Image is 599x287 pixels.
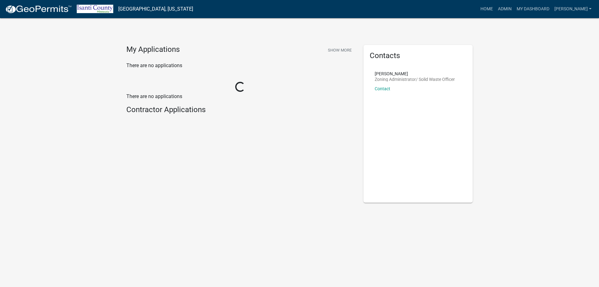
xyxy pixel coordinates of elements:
[375,72,455,76] p: [PERSON_NAME]
[118,4,193,14] a: [GEOGRAPHIC_DATA], [US_STATE]
[325,45,354,55] button: Show More
[552,3,594,15] a: [PERSON_NAME]
[77,5,113,13] img: Isanti County, Minnesota
[514,3,552,15] a: My Dashboard
[478,3,495,15] a: Home
[495,3,514,15] a: Admin
[126,62,354,69] p: There are no applications
[375,77,455,82] p: Zoning Administrator/ Solid Waste Officer
[126,93,354,100] p: There are no applications
[126,105,354,117] wm-workflow-list-section: Contractor Applications
[126,45,180,54] h4: My Applications
[370,51,466,60] h5: Contacts
[126,105,354,114] h4: Contractor Applications
[375,86,390,91] a: Contact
